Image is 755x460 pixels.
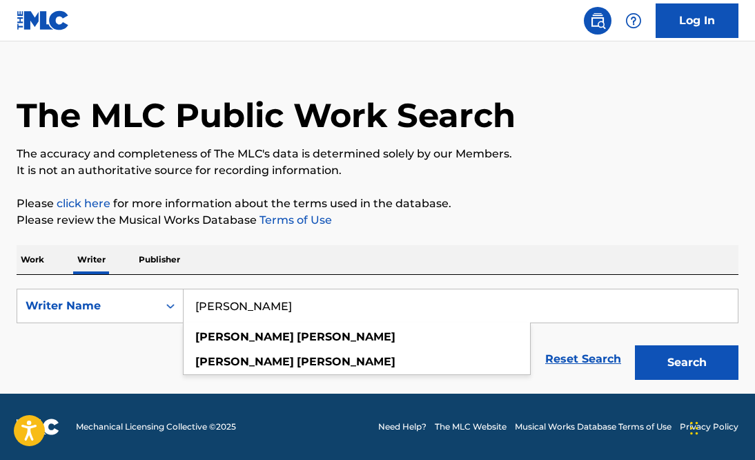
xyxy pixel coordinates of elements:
[17,212,738,229] p: Please review the Musical Works Database
[73,245,110,274] p: Writer
[620,7,647,35] div: Help
[135,245,184,274] p: Publisher
[17,95,516,136] h1: The MLC Public Work Search
[435,421,507,433] a: The MLC Website
[257,213,332,227] a: Terms of Use
[589,12,606,29] img: search
[297,330,395,343] strong: [PERSON_NAME]
[76,421,236,433] span: Mechanical Licensing Collective © 2025
[195,330,294,343] strong: [PERSON_NAME]
[17,10,70,30] img: MLC Logo
[635,345,738,380] button: Search
[17,419,59,435] img: logo
[584,7,611,35] a: Public Search
[538,344,628,374] a: Reset Search
[17,146,738,162] p: The accuracy and completeness of The MLC's data is determined solely by our Members.
[17,245,48,274] p: Work
[656,3,738,38] a: Log In
[17,195,738,212] p: Please for more information about the terms used in the database.
[195,355,294,368] strong: [PERSON_NAME]
[378,421,426,433] a: Need Help?
[515,421,671,433] a: Musical Works Database Terms of Use
[625,12,642,29] img: help
[57,197,110,210] a: click here
[17,289,738,387] form: Search Form
[686,394,755,460] iframe: Chat Widget
[680,421,738,433] a: Privacy Policy
[690,408,698,449] div: Drag
[26,298,150,314] div: Writer Name
[17,162,738,179] p: It is not an authoritative source for recording information.
[297,355,395,368] strong: [PERSON_NAME]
